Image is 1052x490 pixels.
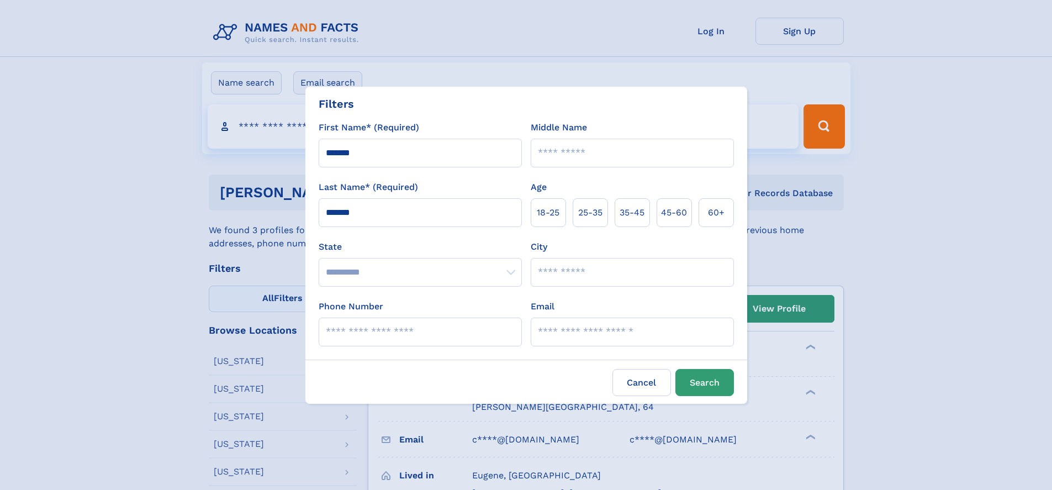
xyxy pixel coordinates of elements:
[319,121,419,134] label: First Name* (Required)
[612,369,671,396] label: Cancel
[531,240,547,254] label: City
[675,369,734,396] button: Search
[531,300,554,313] label: Email
[319,96,354,112] div: Filters
[319,181,418,194] label: Last Name* (Required)
[531,121,587,134] label: Middle Name
[578,206,602,219] span: 25‑35
[319,240,522,254] label: State
[537,206,559,219] span: 18‑25
[708,206,725,219] span: 60+
[620,206,644,219] span: 35‑45
[661,206,687,219] span: 45‑60
[531,181,547,194] label: Age
[319,300,383,313] label: Phone Number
